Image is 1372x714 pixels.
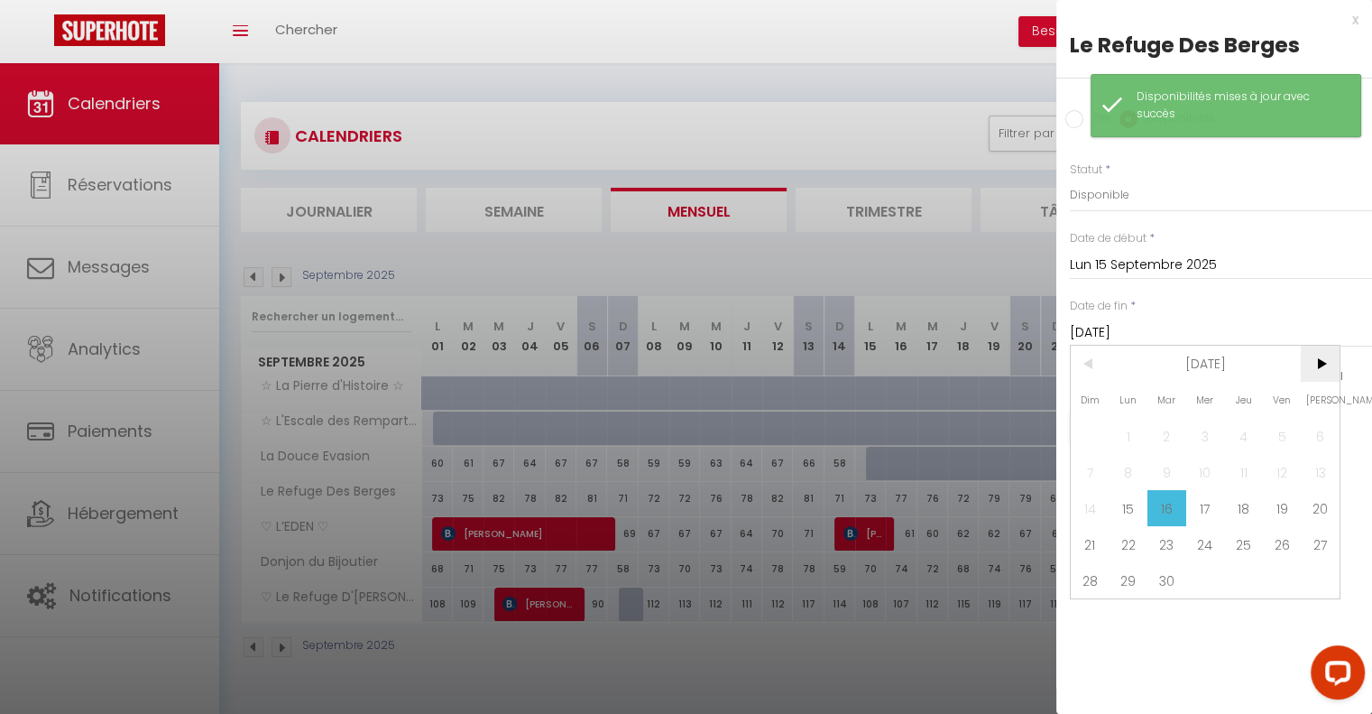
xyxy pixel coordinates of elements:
span: Jeu [1224,382,1263,418]
span: [PERSON_NAME] [1301,382,1340,418]
span: 19 [1263,490,1302,526]
span: 30 [1147,562,1186,598]
label: Statut [1070,162,1102,179]
span: 10 [1186,454,1225,490]
iframe: LiveChat chat widget [1296,638,1372,714]
span: Ven [1263,382,1302,418]
div: Le Refuge Des Berges [1070,31,1358,60]
span: 23 [1147,526,1186,562]
span: 13 [1301,454,1340,490]
span: Mer [1186,382,1225,418]
span: 11 [1224,454,1263,490]
span: 3 [1186,418,1225,454]
span: 6 [1301,418,1340,454]
span: 28 [1071,562,1110,598]
span: 25 [1224,526,1263,562]
span: 21 [1071,526,1110,562]
span: > [1301,346,1340,382]
label: Date de début [1070,230,1146,247]
span: < [1071,346,1110,382]
span: 8 [1110,454,1148,490]
span: 1 [1110,418,1148,454]
span: 5 [1263,418,1302,454]
span: 20 [1301,490,1340,526]
label: Date de fin [1070,298,1128,315]
div: x [1056,9,1358,31]
span: Lun [1110,382,1148,418]
span: [DATE] [1110,346,1302,382]
span: 16 [1147,490,1186,526]
span: 18 [1224,490,1263,526]
label: Prix [1083,110,1110,130]
span: 15 [1110,490,1148,526]
span: 12 [1263,454,1302,490]
span: Mar [1147,382,1186,418]
span: 2 [1147,418,1186,454]
span: 24 [1186,526,1225,562]
span: 9 [1147,454,1186,490]
span: 29 [1110,562,1148,598]
span: Dim [1071,382,1110,418]
span: 4 [1224,418,1263,454]
span: 17 [1186,490,1225,526]
span: 26 [1263,526,1302,562]
span: 7 [1071,454,1110,490]
span: 22 [1110,526,1148,562]
div: Disponibilités mises à jour avec succès [1137,88,1342,123]
span: 27 [1301,526,1340,562]
span: 14 [1071,490,1110,526]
